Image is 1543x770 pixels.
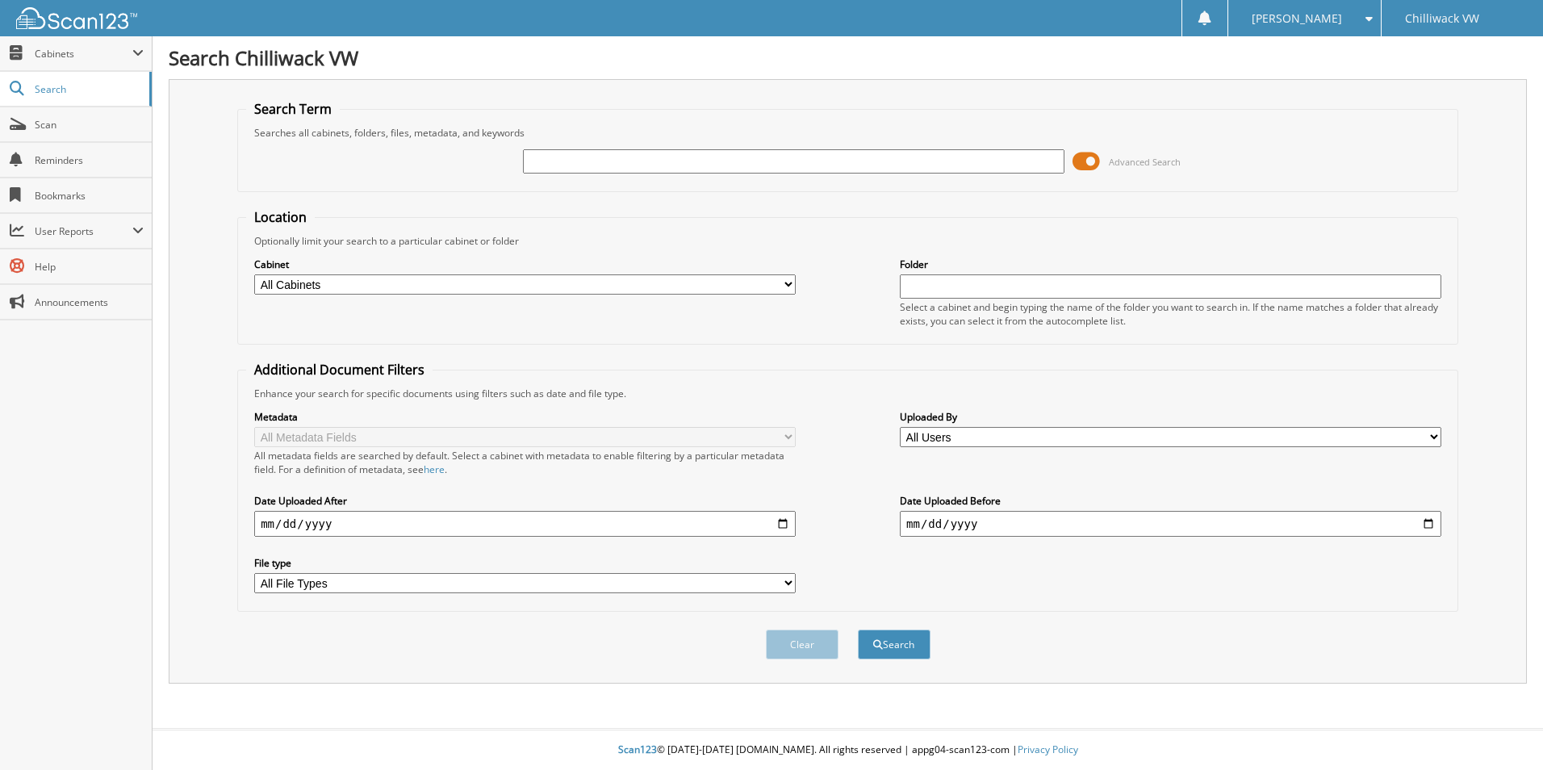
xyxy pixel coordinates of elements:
legend: Additional Document Filters [246,361,433,379]
span: Scan123 [618,743,657,756]
input: end [900,511,1441,537]
span: Reminders [35,153,144,167]
label: Date Uploaded Before [900,494,1441,508]
span: Chilliwack VW [1405,14,1479,23]
span: [PERSON_NAME] [1252,14,1342,23]
button: Clear [766,630,838,659]
legend: Search Term [246,100,340,118]
a: here [424,462,445,476]
span: Bookmarks [35,189,144,203]
label: Folder [900,257,1441,271]
div: © [DATE]-[DATE] [DOMAIN_NAME]. All rights reserved | appg04-scan123-com | [153,730,1543,770]
span: User Reports [35,224,132,238]
label: Date Uploaded After [254,494,796,508]
label: Uploaded By [900,410,1441,424]
button: Search [858,630,930,659]
span: Help [35,260,144,274]
div: Searches all cabinets, folders, files, metadata, and keywords [246,126,1449,140]
span: Advanced Search [1109,156,1181,168]
span: Cabinets [35,47,132,61]
input: start [254,511,796,537]
span: Scan [35,118,144,132]
div: Enhance your search for specific documents using filters such as date and file type. [246,387,1449,400]
div: Optionally limit your search to a particular cabinet or folder [246,234,1449,248]
h1: Search Chilliwack VW [169,44,1527,71]
label: Cabinet [254,257,796,271]
div: All metadata fields are searched by default. Select a cabinet with metadata to enable filtering b... [254,449,796,476]
a: Privacy Policy [1018,743,1078,756]
label: File type [254,556,796,570]
legend: Location [246,208,315,226]
img: scan123-logo-white.svg [16,7,137,29]
label: Metadata [254,410,796,424]
span: Search [35,82,141,96]
div: Select a cabinet and begin typing the name of the folder you want to search in. If the name match... [900,300,1441,328]
span: Announcements [35,295,144,309]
